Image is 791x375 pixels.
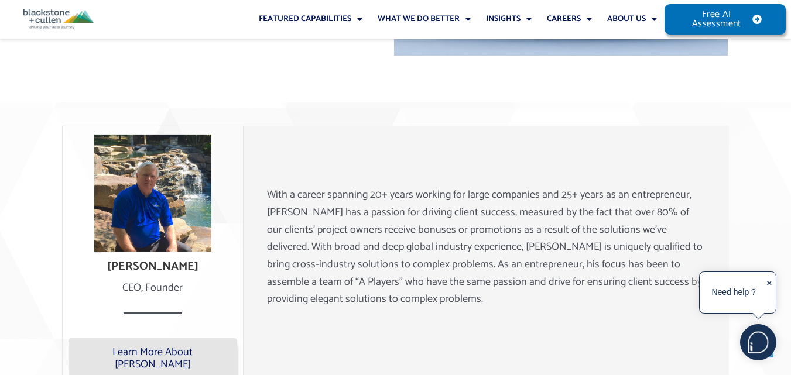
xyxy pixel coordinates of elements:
span: Learn More About [PERSON_NAME] [77,346,229,371]
img: Lee Blackstone [94,132,211,254]
img: users%2F5SSOSaKfQqXq3cFEnIZRYMEs4ra2%2Fmedia%2Fimages%2F-Bulle%20blanche%20sans%20fond%20%2B%20ma... [741,325,776,360]
div: Need help ? [701,274,766,311]
span: Free AI Assessment [688,10,745,29]
a: Free AI Assessment [665,4,785,35]
div: CEO, Founder [69,280,237,297]
div: ✕ [766,275,773,311]
p: With a career spanning 20+ years working for large companies and 25+ years as an entrepreneur, [P... [267,187,706,308]
h4: [PERSON_NAME] [69,260,237,274]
